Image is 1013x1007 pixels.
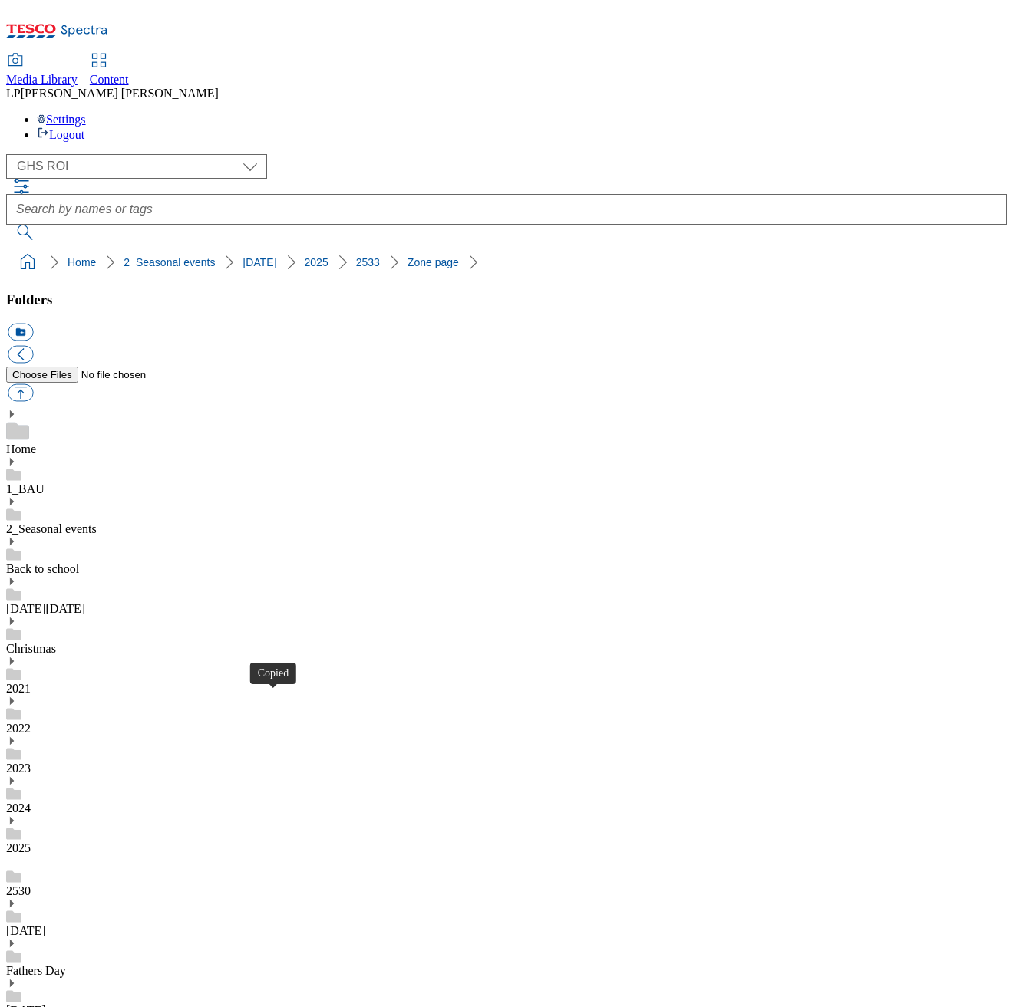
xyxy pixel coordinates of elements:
a: Settings [37,113,86,126]
input: Search by names or tags [6,194,1007,225]
a: 2023 [6,762,31,775]
a: 2_Seasonal events [6,522,97,535]
a: 2022 [6,722,31,735]
span: LP [6,87,21,100]
a: [DATE][DATE] [6,602,85,615]
h3: Folders [6,291,1007,308]
a: Christmas [6,642,56,655]
a: Home [68,256,96,268]
a: 1_BAU [6,482,45,495]
a: Home [6,443,36,456]
a: Logout [37,128,84,141]
a: Fathers Day [6,964,66,977]
span: Content [90,73,129,86]
a: 2_Seasonal events [124,256,215,268]
a: [DATE] [243,256,276,268]
a: 2021 [6,682,31,695]
span: [PERSON_NAME] [PERSON_NAME] [21,87,219,100]
a: home [15,250,40,275]
a: Content [90,54,129,87]
a: 2024 [6,801,31,814]
nav: breadcrumb [6,248,1007,277]
a: 2533 [356,256,380,268]
a: Back to school [6,562,79,575]
a: [DATE] [6,924,46,937]
a: 2530 [6,884,31,897]
a: Zone page [408,256,459,268]
a: 2025 [305,256,328,268]
a: 2025 [6,841,31,854]
span: Media Library [6,73,78,86]
a: Media Library [6,54,78,87]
